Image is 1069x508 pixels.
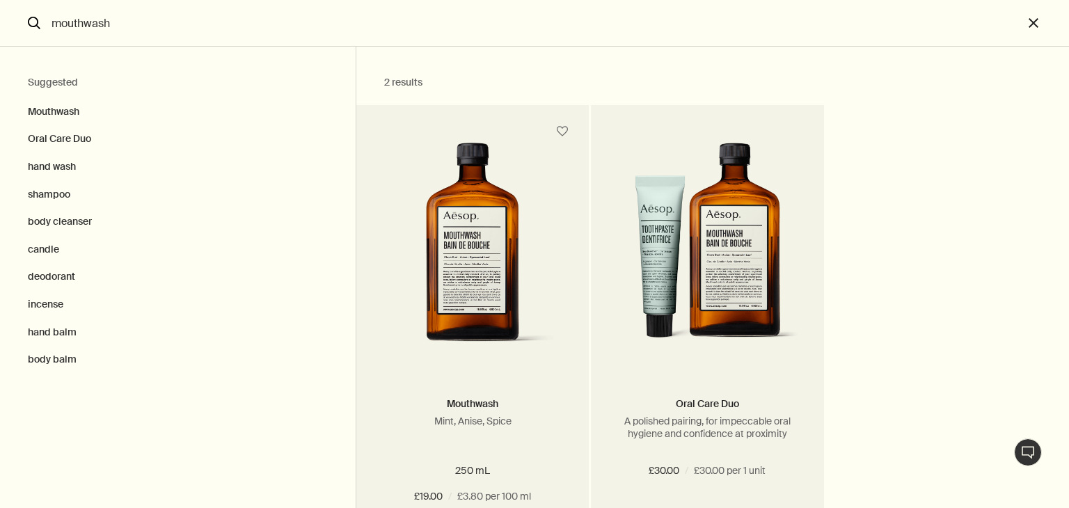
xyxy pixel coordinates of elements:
[377,415,568,427] p: Mint, Anise, Spice
[676,397,739,410] a: Oral Care Duo
[550,119,575,144] button: Save to cabinet
[614,143,800,354] img: Toothpaste alongside with Mouthwash
[448,489,452,505] span: /
[387,143,558,354] img: Mouthwash in amber glass bottle
[612,415,802,440] p: A polished pairing, for impeccable oral hygiene and confidence at proximity
[694,463,766,479] span: £30.00 per 1 unit
[685,463,688,479] span: /
[28,74,328,91] h2: Suggested
[649,463,679,479] span: £30.00
[447,397,498,410] a: Mouthwash
[414,489,443,505] span: £19.00
[1014,438,1042,466] button: Live Assistance
[591,143,823,375] a: Toothpaste alongside with Mouthwash
[457,489,531,505] span: £3.80 per 100 ml
[356,143,589,375] a: Mouthwash in amber glass bottle
[384,74,885,91] h2: 2 results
